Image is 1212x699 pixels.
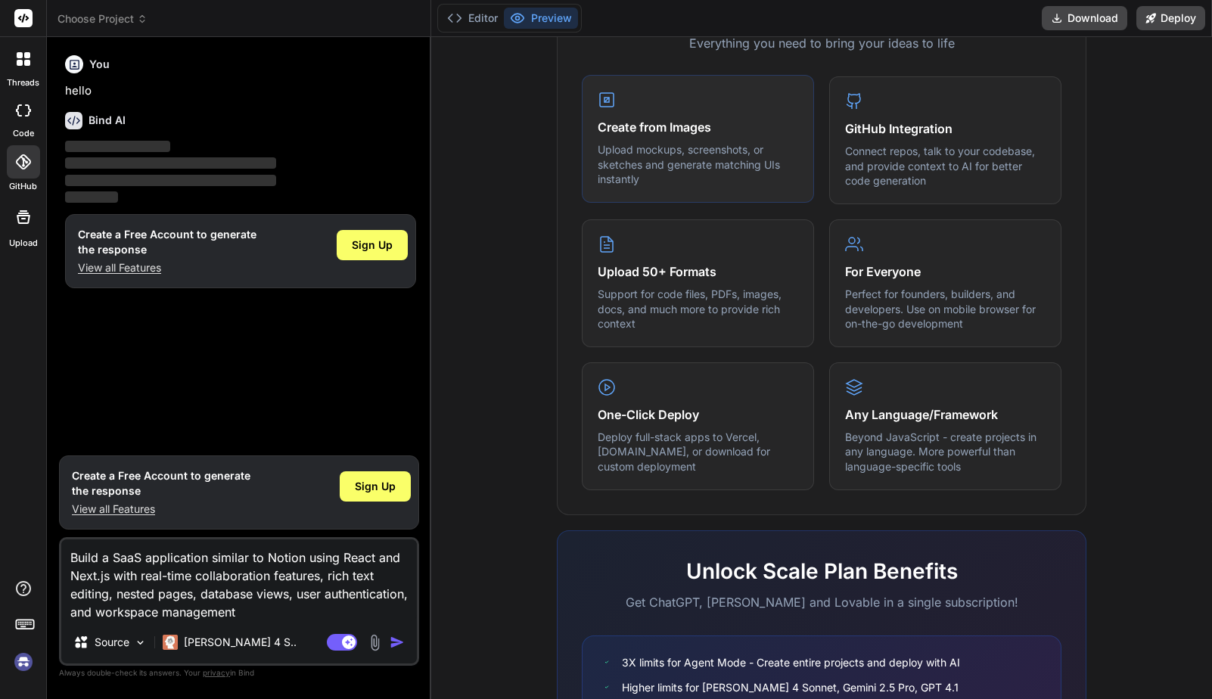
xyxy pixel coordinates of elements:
span: Choose Project [57,11,148,26]
p: hello [65,82,416,100]
p: Always double-check its answers. Your in Bind [59,666,419,680]
img: attachment [366,634,384,651]
button: Deploy [1136,6,1205,30]
span: 3X limits for Agent Mode - Create entire projects and deploy with AI [622,654,960,670]
img: Pick Models [134,636,147,649]
button: Editor [441,8,504,29]
h4: One-Click Deploy [598,405,798,424]
label: code [13,127,34,140]
span: ‌ [65,175,276,186]
span: ‌ [65,157,276,169]
h2: Unlock Scale Plan Benefits [582,555,1061,587]
h4: Create from Images [598,118,798,136]
p: Source [95,635,129,650]
label: GitHub [9,180,37,193]
textarea: Build a SaaS application similar to Notion using React and Next.js with real-time collaboration f... [61,539,417,621]
span: Higher limits for [PERSON_NAME] 4 Sonnet, Gemini 2.5 Pro, GPT 4.1 [622,679,959,695]
button: Download [1042,6,1127,30]
img: icon [390,635,405,650]
p: Connect repos, talk to your codebase, and provide context to AI for better code generation [845,144,1046,188]
h4: For Everyone [845,263,1046,281]
label: threads [7,76,39,89]
p: View all Features [72,502,250,517]
p: Get ChatGPT, [PERSON_NAME] and Lovable in a single subscription! [582,593,1061,611]
h4: Any Language/Framework [845,405,1046,424]
p: Support for code files, PDFs, images, docs, and much more to provide rich context [598,287,798,331]
h4: GitHub Integration [845,120,1046,138]
label: Upload [9,237,38,250]
p: Perfect for founders, builders, and developers. Use on mobile browser for on-the-go development [845,287,1046,331]
h4: Upload 50+ Formats [598,263,798,281]
h1: Create a Free Account to generate the response [72,468,250,499]
button: Preview [504,8,578,29]
p: Upload mockups, screenshots, or sketches and generate matching UIs instantly [598,142,798,187]
p: View all Features [78,260,256,275]
p: [PERSON_NAME] 4 S.. [184,635,297,650]
span: ‌ [65,141,170,152]
p: Beyond JavaScript - create projects in any language. More powerful than language-specific tools [845,430,1046,474]
h6: Bind AI [89,113,126,128]
h6: You [89,57,110,72]
p: Deploy full-stack apps to Vercel, [DOMAIN_NAME], or download for custom deployment [598,430,798,474]
img: signin [11,649,36,675]
span: Sign Up [355,479,396,494]
span: Sign Up [352,238,393,253]
span: privacy [203,668,230,677]
span: ‌ [65,191,118,203]
img: Claude 4 Sonnet [163,635,178,650]
h1: Create a Free Account to generate the response [78,227,256,257]
p: Everything you need to bring your ideas to life [582,34,1061,52]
